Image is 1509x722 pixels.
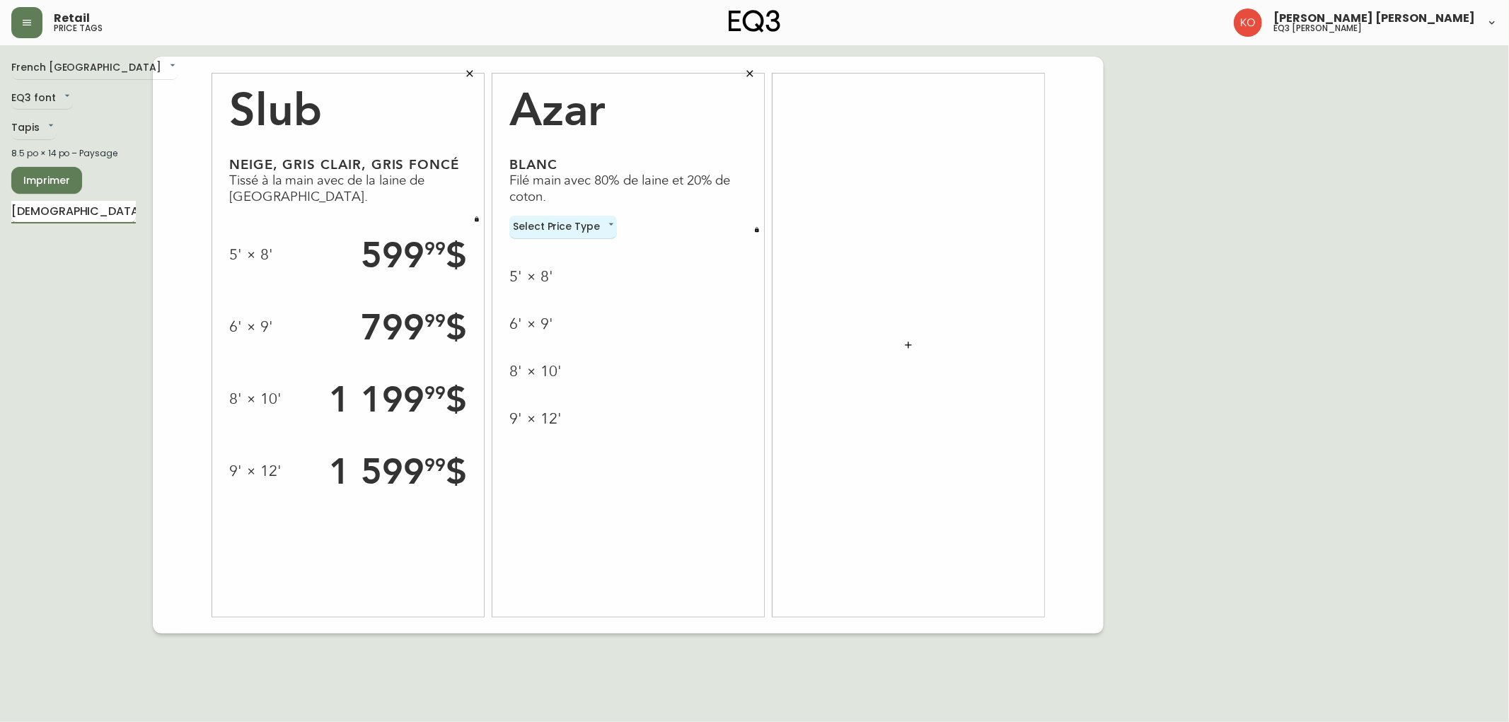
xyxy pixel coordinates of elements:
div: 5' × 8' [509,267,553,286]
div: 8' × 10' [229,390,282,409]
h5: eq3 [PERSON_NAME] [1273,24,1362,33]
div: 5' × 8' [229,245,273,264]
img: 9beb5e5239b23ed26e0d832b1b8f6f2a [1234,8,1262,37]
div: 9' × 12' [229,462,282,481]
span: Imprimer [23,172,71,190]
sup: 99 [424,382,446,404]
div: 9' × 12' [509,409,562,429]
div: EQ3 font [11,87,73,110]
div: 1 199 $ [329,378,467,421]
div: Select Price Type [509,216,617,239]
div: Tissé à la main avec de la laine de [GEOGRAPHIC_DATA]. [229,173,467,205]
div: French [GEOGRAPHIC_DATA] [11,57,178,80]
h5: price tags [54,24,103,33]
img: logo [729,10,781,33]
div: 6' × 9' [509,315,553,334]
sup: 99 [424,238,446,260]
div: Blanc [509,156,747,173]
button: Imprimer [11,167,82,194]
input: Recherche [11,201,136,223]
div: 8' × 10' [509,362,562,381]
div: Neige, Gris clair, Gris foncé [229,156,467,173]
sup: 99 [424,454,446,476]
div: Filé main avec 80% de laine et 20% de coton. [509,173,747,205]
div: 6' × 9' [229,318,273,337]
div: 1 599 $ [329,450,467,494]
div: 799 $ [361,305,467,349]
span: [PERSON_NAME] [PERSON_NAME] [1273,13,1475,24]
div: Slub [229,74,467,137]
div: 599 $ [361,233,467,277]
span: Retail [54,13,90,24]
div: 8.5 po × 14 po – Paysage [11,147,136,160]
sup: 99 [424,310,446,332]
div: Tapis [11,117,57,140]
div: Azar [509,74,747,137]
